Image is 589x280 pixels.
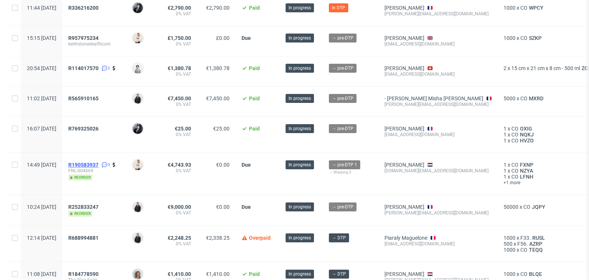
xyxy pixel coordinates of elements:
[162,71,191,77] span: 0% VAT
[518,126,534,132] span: OXIG
[162,210,191,216] span: 0% VAT
[168,235,191,241] span: €2,248.25
[511,162,518,168] span: CO
[206,95,230,101] span: €7,450.00
[133,123,143,134] img: Philippe Dubuy
[520,271,527,277] span: CO
[133,33,143,43] img: Mari Fok
[289,125,311,132] span: In progress
[68,162,99,168] span: R190583937
[530,204,547,210] a: JQPY
[384,168,492,174] div: [DOMAIN_NAME][EMAIL_ADDRESS][DOMAIN_NAME]
[523,204,530,210] span: CO
[68,204,99,210] span: R252833247
[206,65,230,71] span: €1,380.78
[527,95,545,101] a: MXRD
[241,204,251,210] span: Due
[504,204,518,210] span: 50000
[518,168,535,174] a: NZYA
[511,168,518,174] span: CO
[289,271,311,277] span: In progress
[527,35,543,41] span: SZKP
[68,65,99,71] span: R114017570
[27,35,56,41] span: 15:15 [DATE]
[27,271,56,277] span: 11:08 [DATE]
[384,162,424,168] a: [PERSON_NAME]
[504,95,515,101] span: 5000
[27,126,56,132] span: 16:07 [DATE]
[531,235,546,241] a: RUSL
[175,126,191,132] span: €25.00
[68,168,120,174] span: FNL-004669
[384,95,483,101] a: - [PERSON_NAME] Misha [PERSON_NAME]
[504,65,507,71] span: 2
[68,41,120,47] span: keithstonedeaffxcom
[68,235,100,241] a: R688994881
[384,132,492,138] div: [EMAIL_ADDRESS][DOMAIN_NAME]
[384,11,492,17] div: [PERSON_NAME][EMAIL_ADDRESS][DOMAIN_NAME]
[518,174,535,180] span: LFNH
[168,271,191,277] span: €1,410.00
[518,138,535,144] span: HVZO
[504,162,507,168] span: 1
[68,204,100,210] a: R252833247
[168,162,191,168] span: €4,743.93
[289,235,311,241] span: In progress
[329,169,373,175] div: → Shipping 3
[68,5,100,11] a: R336216200
[68,162,100,168] a: R190583937
[384,65,424,71] a: [PERSON_NAME]
[504,132,507,138] span: 1
[384,71,492,77] div: [EMAIL_ADDRESS][DOMAIN_NAME]
[68,126,99,132] span: R769325026
[68,271,99,277] span: R184778590
[511,138,518,144] span: CO
[108,162,110,168] span: 3
[289,4,311,11] span: In progress
[133,202,143,212] img: Adrian Margula
[249,65,260,71] span: Paid
[511,132,518,138] span: CO
[133,269,143,279] img: Monika Poźniak
[384,101,492,107] div: [PERSON_NAME][EMAIL_ADDRESS][DOMAIN_NAME]
[168,95,191,101] span: €7,450.00
[384,35,424,41] a: [PERSON_NAME]
[504,174,507,180] span: 1
[527,5,545,11] span: WPCY
[68,95,99,101] span: R565910165
[27,235,56,241] span: 12:14 [DATE]
[332,235,346,241] span: → DTP
[332,35,353,41] span: → pre-DTP
[332,95,353,102] span: → pre-DTP
[504,35,515,41] span: 1000
[520,5,527,11] span: CO
[27,162,56,168] span: 14:49 [DATE]
[162,241,191,247] span: 0% VAT
[527,271,543,277] span: BLQE
[520,247,527,253] span: CO
[511,174,518,180] span: CO
[332,161,357,168] span: → pre-DTP 1
[162,11,191,17] span: 0% VAT
[504,126,507,132] span: 1
[168,204,191,210] span: €9,000.00
[206,5,230,11] span: €2,790.00
[68,235,99,241] span: R688994881
[133,160,143,170] img: Mari Fok
[511,65,580,71] span: 15 cm x 21 cm x 8 cm - 500 ml
[528,241,544,247] a: AZRP
[504,138,507,144] span: 1
[384,235,427,241] a: Piaraly Maguelone
[527,247,544,253] a: TEQQ
[384,41,492,47] div: [EMAIL_ADDRESS][DOMAIN_NAME]
[27,95,56,101] span: 11:02 [DATE]
[162,101,191,107] span: 0% VAT
[518,162,535,168] a: FXNP
[68,65,100,71] a: R114017570
[133,3,143,13] img: Philippe Dubuy
[518,132,535,138] a: NQKJ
